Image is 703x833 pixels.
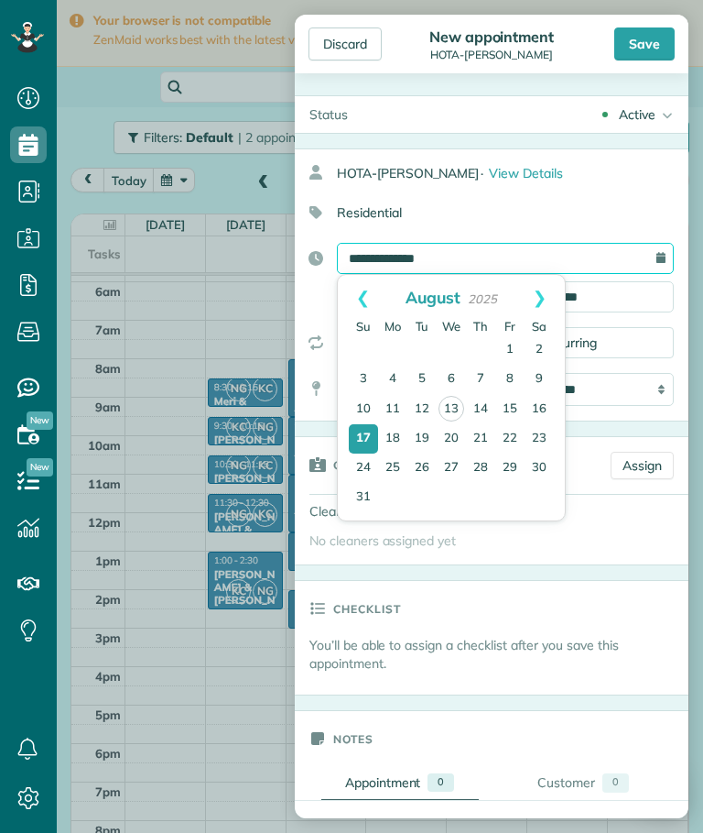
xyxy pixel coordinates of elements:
[438,396,464,422] a: 13
[309,636,688,673] p: You’ll be able to assign a checklist after you save this appointment.
[295,96,362,133] div: Status
[295,197,674,228] div: Residential
[611,452,674,479] a: Assign
[495,454,525,483] a: 29
[384,319,401,334] span: Monday
[345,773,421,792] div: Appointment
[378,365,407,394] a: 4
[525,365,554,394] a: 9
[427,773,454,792] div: 0
[407,454,437,483] a: 26
[308,27,382,60] div: Discard
[407,424,437,454] a: 19
[481,165,483,181] span: ·
[378,424,407,454] a: 18
[333,581,401,636] h3: Checklist
[309,532,456,549] span: No cleaners assigned yet
[338,275,388,321] a: Prev
[437,454,466,483] a: 27
[514,275,565,321] a: Next
[614,27,675,60] div: Save
[495,424,525,454] a: 22
[602,773,629,793] div: 0
[295,495,423,528] div: Cleaners
[337,157,688,190] div: HOTA-[PERSON_NAME]
[525,454,554,483] a: 30
[27,458,53,477] span: New
[349,424,378,454] a: 17
[504,319,515,334] span: Friday
[333,437,398,492] h3: Cleaners
[466,424,495,454] a: 21
[489,165,563,181] span: View Details
[619,105,655,124] div: Active
[495,335,525,365] a: 1
[349,365,378,394] a: 3
[525,395,554,424] a: 16
[424,27,559,46] div: New appointment
[407,365,437,394] a: 5
[541,334,598,351] span: Recurring
[437,365,466,394] a: 6
[525,424,554,454] a: 23
[466,365,495,394] a: 7
[349,483,378,512] a: 31
[495,365,525,394] a: 8
[442,319,460,334] span: Wednesday
[466,395,495,424] a: 14
[349,454,378,483] a: 24
[437,424,466,454] a: 20
[406,287,460,307] span: August
[378,395,407,424] a: 11
[473,319,488,334] span: Thursday
[424,49,559,61] div: HOTA-[PERSON_NAME]
[378,454,407,483] a: 25
[495,395,525,424] a: 15
[416,319,429,334] span: Tuesday
[407,395,437,424] a: 12
[468,291,497,306] span: 2025
[466,454,495,483] a: 28
[333,711,373,766] h3: Notes
[525,335,554,365] a: 2
[349,395,378,424] a: 10
[537,773,595,793] div: Customer
[356,319,371,334] span: Sunday
[532,319,546,334] span: Saturday
[27,411,53,430] span: New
